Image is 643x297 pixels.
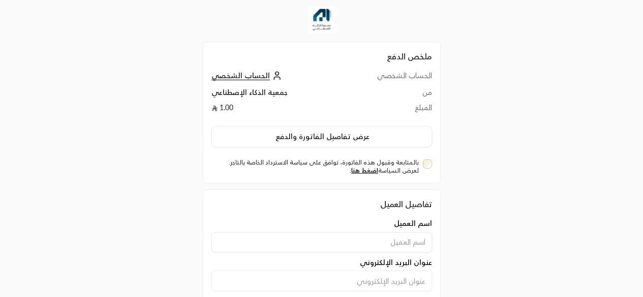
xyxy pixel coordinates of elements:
span: الحساب الشخصي [211,71,270,80]
h2: ملخص الدفع [211,50,432,62]
input: اسم العميل [211,232,432,252]
td: الحساب الشخصي [340,71,432,87]
div: تفاصيل العميل [211,198,432,210]
td: المبلغ [340,103,432,118]
td: 1.00 [211,103,340,118]
span: اسم العميل [394,218,432,228]
td: جمعية الذكاء الإصطناعي [211,87,340,103]
input: عنوان البريد الإلكتروني [211,271,432,291]
button: عرض تفاصيل الفاتورة والدفع [211,126,432,147]
img: Company Logo [308,6,335,34]
label: بالمتابعة وقبول هذه الفاتورة، توافق على سياسة الاسترداد الخاصة بالتاجر. لعرض السياسة . [216,158,419,175]
a: اضغط هنا [351,167,378,174]
span: عنوان البريد الإلكتروني [360,257,432,268]
td: من [340,87,432,103]
a: الحساب الشخصي [211,71,284,80]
